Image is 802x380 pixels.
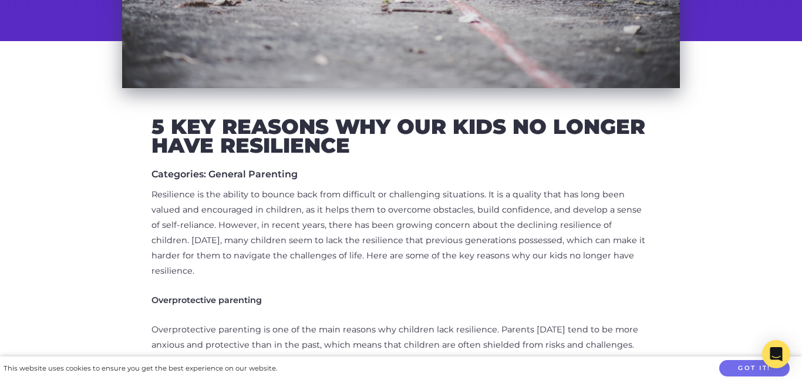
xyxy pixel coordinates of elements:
[719,360,790,377] button: Got it!
[762,340,790,368] div: Open Intercom Messenger
[151,295,262,305] strong: Overprotective parenting
[4,362,277,375] div: This website uses cookies to ensure you get the best experience on our website.
[151,169,651,180] h5: Categories: General Parenting
[151,187,651,279] p: Resilience is the ability to bounce back from difficult or challenging situations. It is a qualit...
[151,117,651,154] h2: 5 Key Reasons Why our Kids No Longer Have Resilience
